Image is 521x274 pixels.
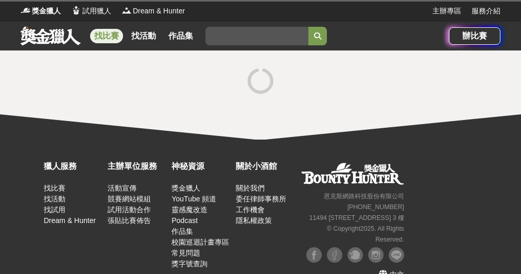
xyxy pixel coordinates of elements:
small: © Copyright 2025 . All Rights Reserved. [327,225,404,243]
a: 常見問題 [171,249,200,257]
a: Logo獎金獵人 [21,6,61,16]
a: 隱私權政策 [236,216,272,225]
img: Logo [121,5,132,15]
a: 校園巡迴計畫專區 [171,238,229,246]
div: 關於小酒館 [236,160,294,173]
a: 關於我們 [236,184,265,192]
a: 找比賽 [90,29,123,43]
span: 試用獵人 [82,6,111,16]
a: Logo試用獵人 [71,6,111,16]
div: 主辦單位服務 [108,160,166,173]
a: 辦比賽 [449,27,500,45]
img: Instagram [368,247,384,263]
a: 工作機會 [236,205,265,214]
a: 獎字號查詢 [171,260,207,268]
img: Facebook [306,247,322,263]
img: Logo [71,5,81,15]
a: 找活動 [44,195,65,203]
a: 找試用 [44,205,65,214]
a: 活動宣傳 [108,184,136,192]
img: Logo [21,5,31,15]
small: 11494 [STREET_ADDRESS] 3 樓 [309,214,404,221]
a: 委任律師事務所 [236,195,286,203]
a: 找活動 [127,29,160,43]
a: 作品集 [171,227,193,235]
a: 靈感魔改造 Podcast [171,205,207,225]
a: 張貼比賽佈告 [108,216,151,225]
a: 試用活動合作 [108,205,151,214]
img: Plurk [348,247,363,263]
a: 競賽網站模組 [108,195,151,203]
a: 主辦專區 [432,6,461,16]
a: 作品集 [164,29,197,43]
span: 獎金獵人 [32,6,61,16]
img: LINE [389,247,404,263]
span: Dream & Hunter [133,6,185,16]
div: 神秘資源 [171,160,230,173]
a: 服務介紹 [472,6,500,16]
small: [PHONE_NUMBER] [348,203,404,211]
a: 找比賽 [44,184,65,192]
a: 獎金獵人 YouTube 頻道 [171,184,216,203]
small: 恩克斯網路科技股份有限公司 [324,193,404,200]
img: Facebook [327,247,342,263]
a: Dream & Hunter [44,216,96,225]
div: 獵人服務 [44,160,102,173]
a: LogoDream & Hunter [121,6,185,16]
